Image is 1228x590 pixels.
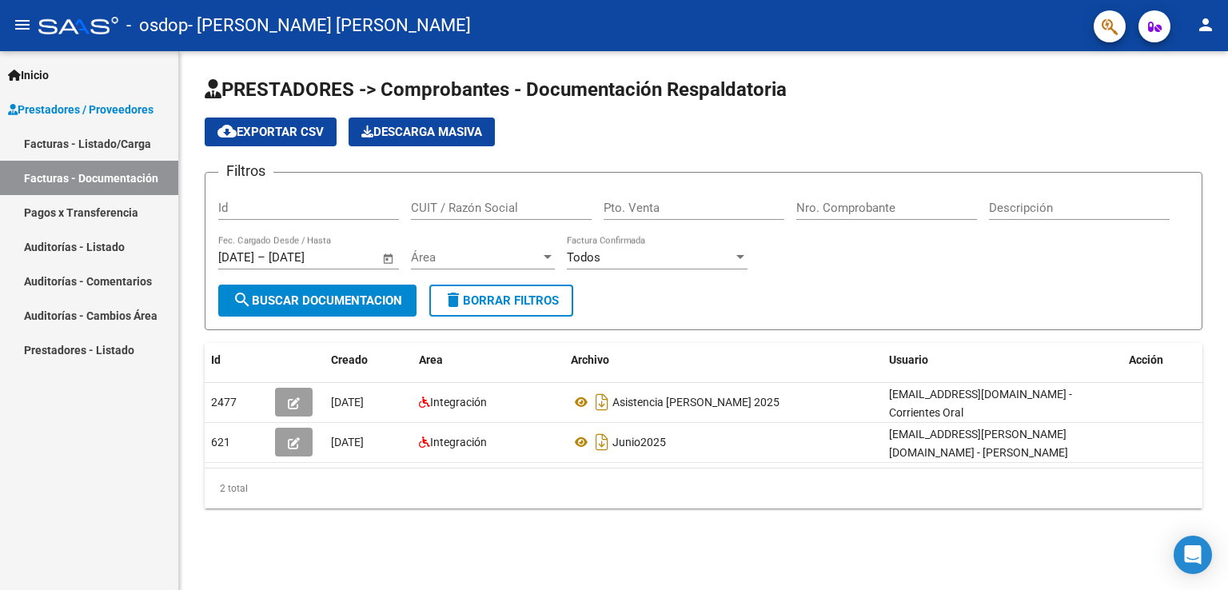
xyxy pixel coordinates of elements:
[889,388,1072,419] span: [EMAIL_ADDRESS][DOMAIN_NAME] - Corrientes Oral
[592,389,612,415] i: Descargar documento
[233,290,252,309] mat-icon: search
[883,343,1122,377] datatable-header-cell: Usuario
[233,293,402,308] span: Buscar Documentacion
[430,436,487,448] span: Integración
[217,122,237,141] mat-icon: cloud_download
[380,249,398,268] button: Open calendar
[567,250,600,265] span: Todos
[571,353,609,366] span: Archivo
[205,78,787,101] span: PRESTADORES -> Comprobantes - Documentación Respaldatoria
[361,125,482,139] span: Descarga Masiva
[1174,536,1212,574] div: Open Intercom Messenger
[889,353,928,366] span: Usuario
[331,436,364,448] span: [DATE]
[1122,343,1202,377] datatable-header-cell: Acción
[592,429,612,455] i: Descargar documento
[444,293,559,308] span: Borrar Filtros
[126,8,188,43] span: - osdop
[444,290,463,309] mat-icon: delete
[413,343,564,377] datatable-header-cell: Area
[331,396,364,409] span: [DATE]
[325,343,413,377] datatable-header-cell: Creado
[612,436,666,448] span: Junio2025
[257,250,265,265] span: –
[564,343,883,377] datatable-header-cell: Archivo
[349,118,495,146] app-download-masive: Descarga masiva de comprobantes (adjuntos)
[411,250,540,265] span: Área
[211,353,221,366] span: Id
[419,353,443,366] span: Area
[218,160,273,182] h3: Filtros
[349,118,495,146] button: Descarga Masiva
[331,353,368,366] span: Creado
[1129,353,1163,366] span: Acción
[211,396,237,409] span: 2477
[1196,15,1215,34] mat-icon: person
[13,15,32,34] mat-icon: menu
[218,250,254,265] input: Fecha inicio
[188,8,471,43] span: - [PERSON_NAME] [PERSON_NAME]
[889,428,1068,459] span: [EMAIL_ADDRESS][PERSON_NAME][DOMAIN_NAME] - [PERSON_NAME]
[218,285,417,317] button: Buscar Documentacion
[205,118,337,146] button: Exportar CSV
[211,436,230,448] span: 621
[269,250,346,265] input: Fecha fin
[8,101,153,118] span: Prestadores / Proveedores
[217,125,324,139] span: Exportar CSV
[8,66,49,84] span: Inicio
[430,396,487,409] span: Integración
[205,343,269,377] datatable-header-cell: Id
[205,468,1202,508] div: 2 total
[612,396,779,409] span: Asistencia [PERSON_NAME] 2025
[429,285,573,317] button: Borrar Filtros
